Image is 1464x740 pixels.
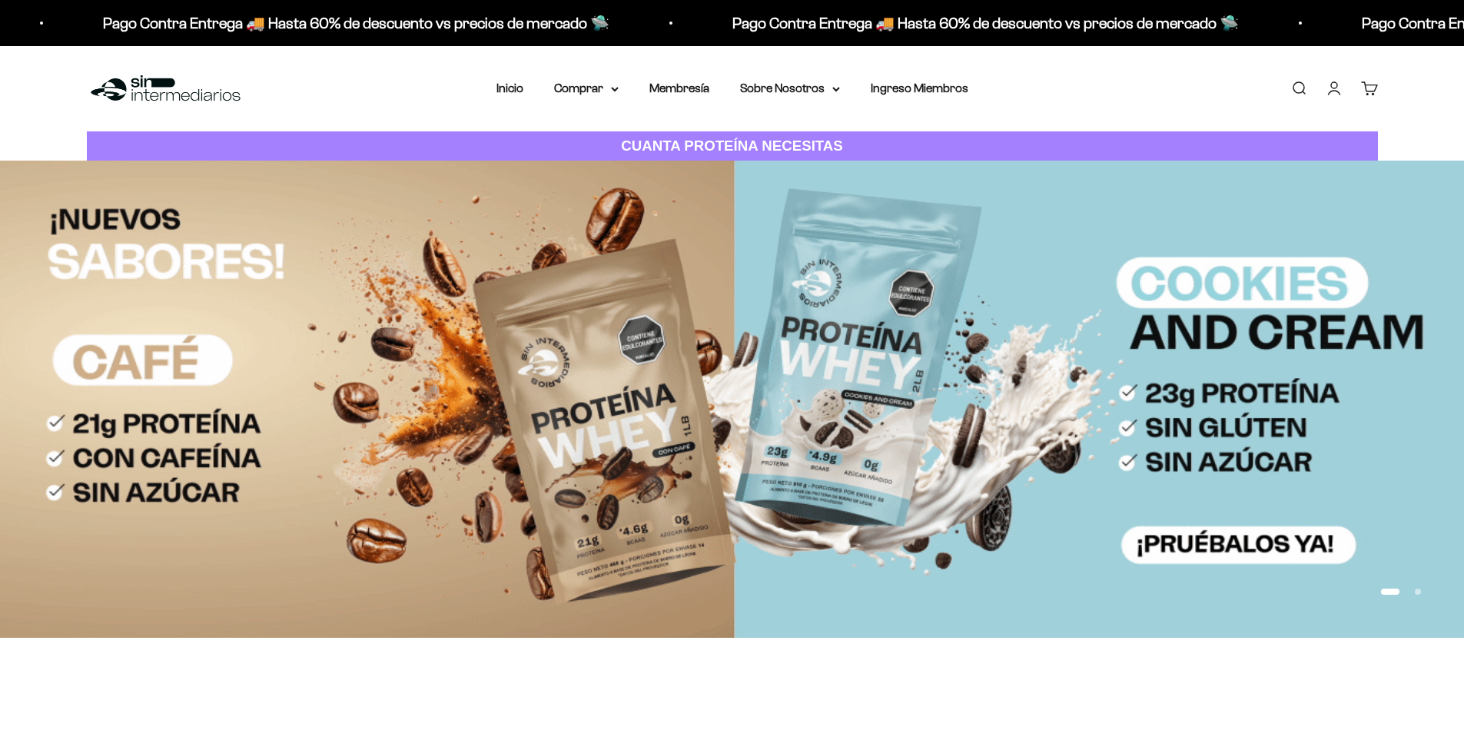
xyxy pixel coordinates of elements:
[554,78,619,98] summary: Comprar
[87,131,1378,161] a: CUANTA PROTEÍNA NECESITAS
[727,11,1233,35] p: Pago Contra Entrega 🚚 Hasta 60% de descuento vs precios de mercado 🛸
[740,78,840,98] summary: Sobre Nosotros
[871,81,968,95] a: Ingreso Miembros
[621,138,843,154] strong: CUANTA PROTEÍNA NECESITAS
[649,81,709,95] a: Membresía
[98,11,604,35] p: Pago Contra Entrega 🚚 Hasta 60% de descuento vs precios de mercado 🛸
[496,81,523,95] a: Inicio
